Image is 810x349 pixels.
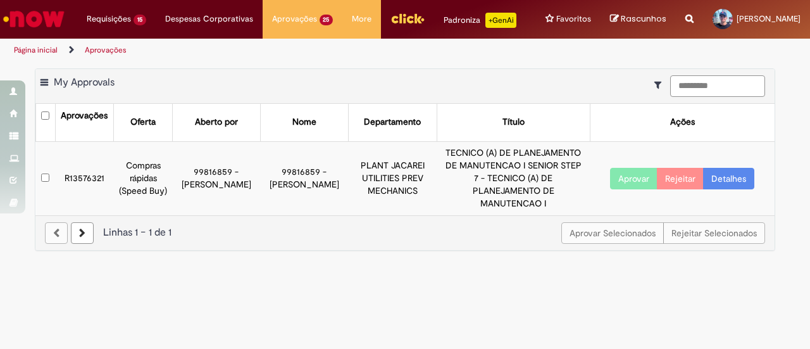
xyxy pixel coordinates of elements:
a: Aprovações [85,45,127,55]
img: click_logo_yellow_360x200.png [390,9,425,28]
i: Mostrar filtros para: Suas Solicitações [654,80,668,89]
span: Despesas Corporativas [165,13,253,25]
ul: Trilhas de página [9,39,530,62]
th: Aprovações [55,104,114,141]
span: Rascunhos [621,13,666,25]
td: 99816859 - [PERSON_NAME] [260,141,348,215]
span: 25 [320,15,333,25]
span: My Approvals [54,76,115,89]
span: 15 [134,15,146,25]
button: Rejeitar [657,168,704,189]
td: TECNICO (A) DE PLANEJAMENTO DE MANUTENCAO I SENIOR STEP 7 - TECNICO (A) DE PLANEJAMENTO DE MANUTE... [437,141,590,215]
span: Favoritos [556,13,591,25]
a: Página inicial [14,45,58,55]
p: +GenAi [485,13,516,28]
button: Aprovar [610,168,657,189]
a: Rascunhos [610,13,666,25]
td: Compras rápidas (Speed Buy) [114,141,173,215]
div: Aberto por [195,116,238,129]
div: Oferta [130,116,156,129]
div: Nome [292,116,316,129]
img: ServiceNow [1,6,66,32]
td: PLANT JACAREI UTILITIES PREV MECHANICS [348,141,437,215]
span: More [352,13,371,25]
div: Ações [670,116,695,129]
span: [PERSON_NAME] [737,13,801,24]
div: Padroniza [444,13,516,28]
span: Aprovações [272,13,317,25]
span: Requisições [87,13,131,25]
div: Linhas 1 − 1 de 1 [45,225,765,240]
td: R13576321 [55,141,114,215]
div: Departamento [364,116,421,129]
a: Detalhes [703,168,754,189]
div: Aprovações [61,110,108,122]
div: Título [502,116,525,129]
td: 99816859 - [PERSON_NAME] [172,141,260,215]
